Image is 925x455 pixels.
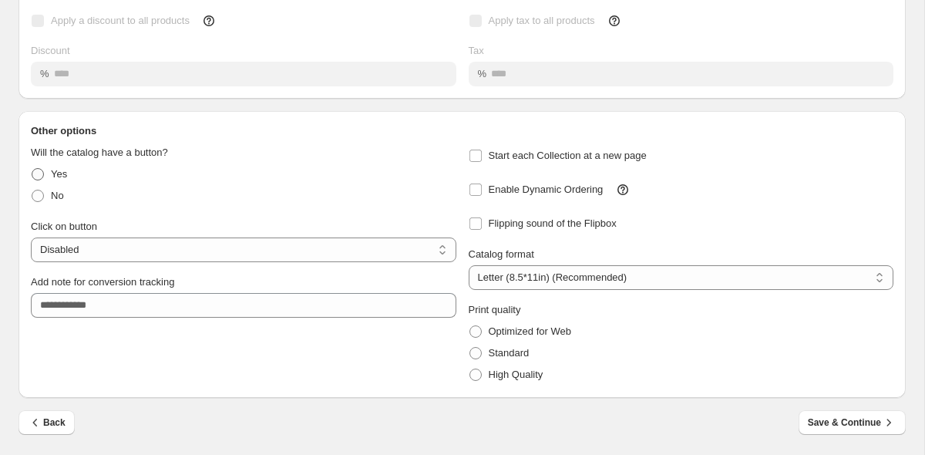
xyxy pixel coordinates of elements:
[40,68,49,79] span: %
[489,217,617,229] span: Flipping sound of the Flipbox
[489,369,543,380] span: High Quality
[51,190,64,201] span: No
[18,410,75,435] button: Back
[489,325,571,337] span: Optimized for Web
[469,304,521,315] span: Print quality
[489,184,604,195] span: Enable Dynamic Ordering
[808,415,896,430] span: Save & Continue
[799,410,906,435] button: Save & Continue
[489,347,530,359] span: Standard
[469,248,534,260] span: Catalog format
[31,123,893,139] h2: Other options
[51,168,67,180] span: Yes
[478,68,487,79] span: %
[31,45,70,56] span: Discount
[469,45,484,56] span: Tax
[489,150,647,161] span: Start each Collection at a new page
[51,15,190,26] span: Apply a discount to all products
[31,147,168,158] span: Will the catalog have a button?
[31,221,97,232] span: Click on button
[489,15,595,26] span: Apply tax to all products
[31,276,174,288] span: Add note for conversion tracking
[28,415,66,430] span: Back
